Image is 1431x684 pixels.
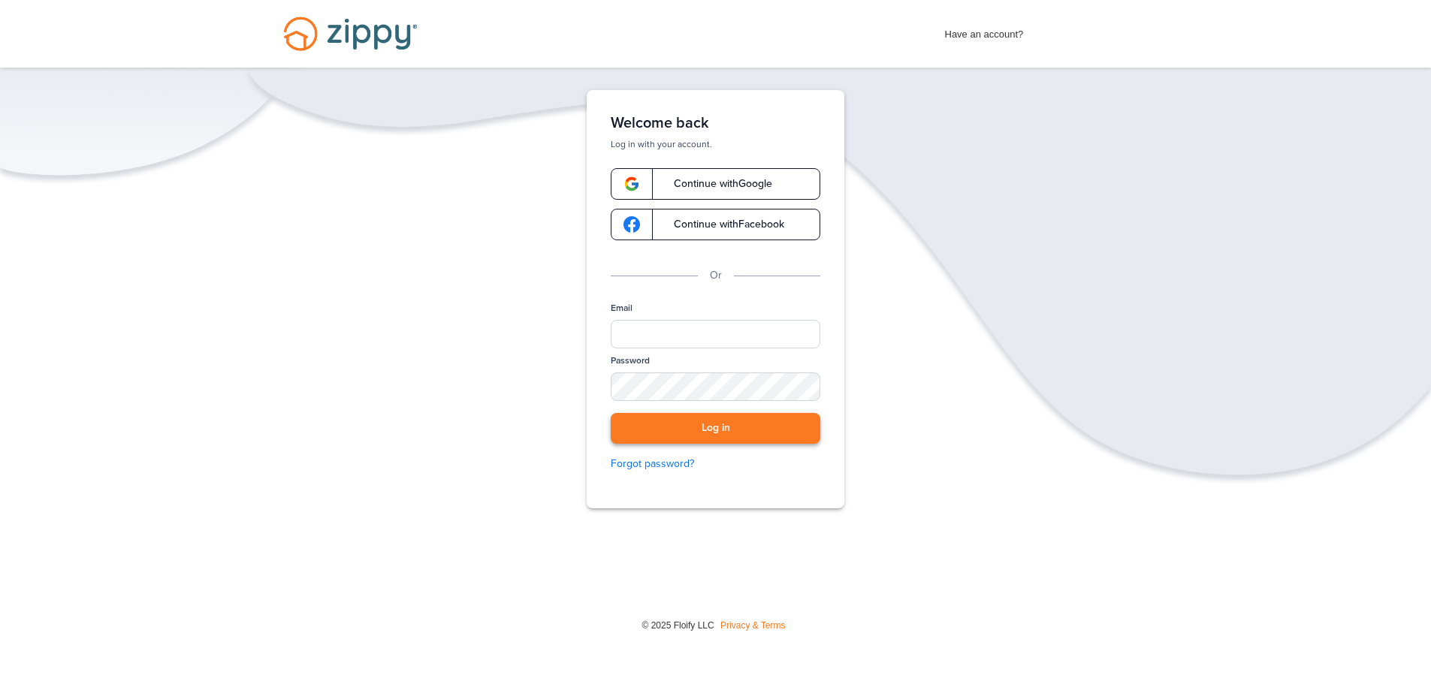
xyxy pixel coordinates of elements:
[611,168,820,200] a: google-logoContinue withGoogle
[659,219,784,230] span: Continue with Facebook
[611,413,820,444] button: Log in
[611,138,820,150] p: Log in with your account.
[611,320,820,348] input: Email
[611,114,820,132] h1: Welcome back
[611,209,820,240] a: google-logoContinue withFacebook
[623,216,640,233] img: google-logo
[710,267,722,284] p: Or
[945,19,1024,43] span: Have an account?
[611,302,632,315] label: Email
[642,620,714,631] span: © 2025 Floify LLC
[611,354,650,367] label: Password
[720,620,785,631] a: Privacy & Terms
[659,179,772,189] span: Continue with Google
[623,176,640,192] img: google-logo
[611,456,820,472] a: Forgot password?
[611,372,820,401] input: Password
